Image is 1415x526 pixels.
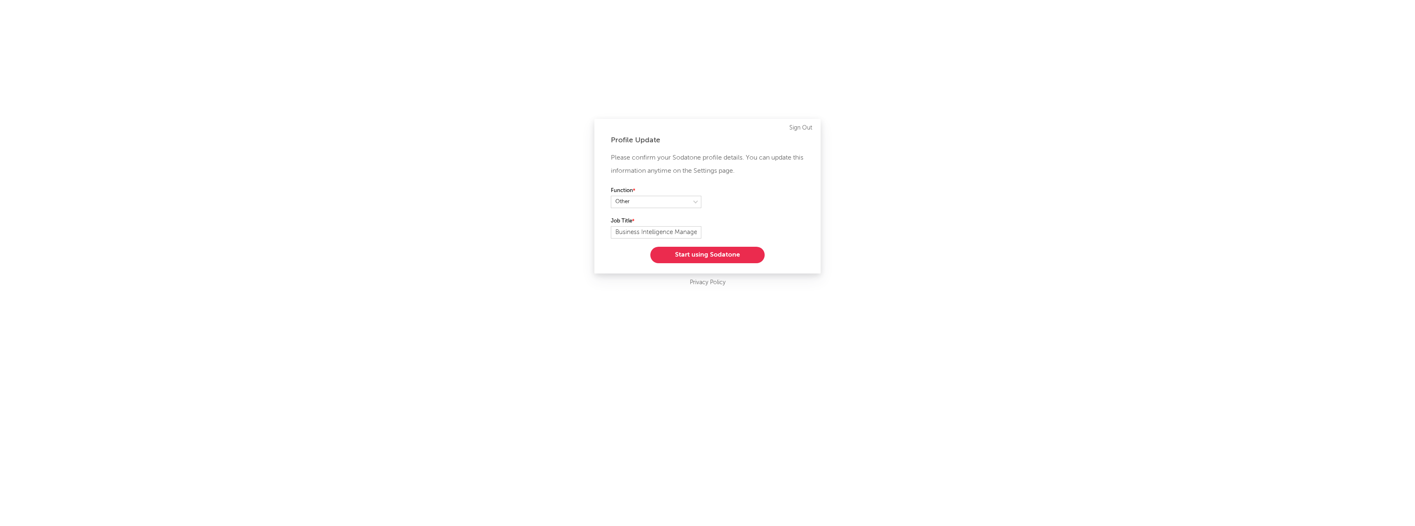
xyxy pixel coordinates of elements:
[611,135,804,145] div: Profile Update
[789,123,812,133] a: Sign Out
[611,151,804,178] p: Please confirm your Sodatone profile details. You can update this information anytime on the Sett...
[611,186,701,196] label: Function
[690,278,726,288] a: Privacy Policy
[611,216,701,226] label: Job Title
[650,247,765,263] button: Start using Sodatone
